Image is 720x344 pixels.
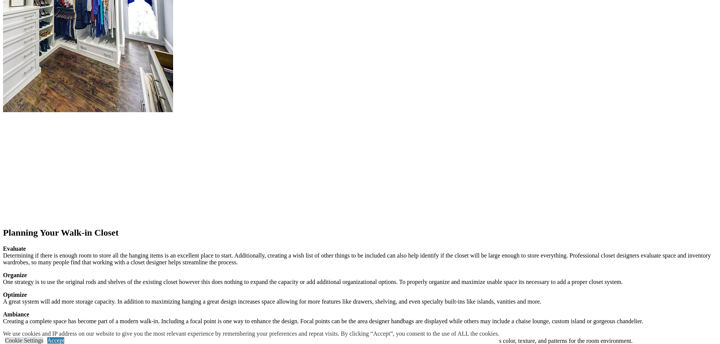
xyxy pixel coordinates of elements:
p: Creating a complete space has become part of a modern walk-in. Including a focal point is one way... [3,311,717,325]
strong: Ambiance [3,311,29,318]
strong: Optimize [3,292,27,298]
strong: Organize [3,272,27,278]
h2: Planning Your Walk-in Closet [3,228,717,238]
p: Determining if there is enough room to store all the hanging items is an excellent place to start... [3,245,717,266]
a: Accept [47,337,64,344]
p: One strategy is to use the original rods and shelves of the existing closet however this does not... [3,272,717,285]
a: Cookie Settings [5,337,43,344]
strong: Evaluate [3,245,26,252]
div: We use cookies and IP address on our website to give you the most relevant experience by remember... [3,330,499,337]
p: A great system will add more storage capacity. In addition to maximizing hanging a great design i... [3,292,717,305]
